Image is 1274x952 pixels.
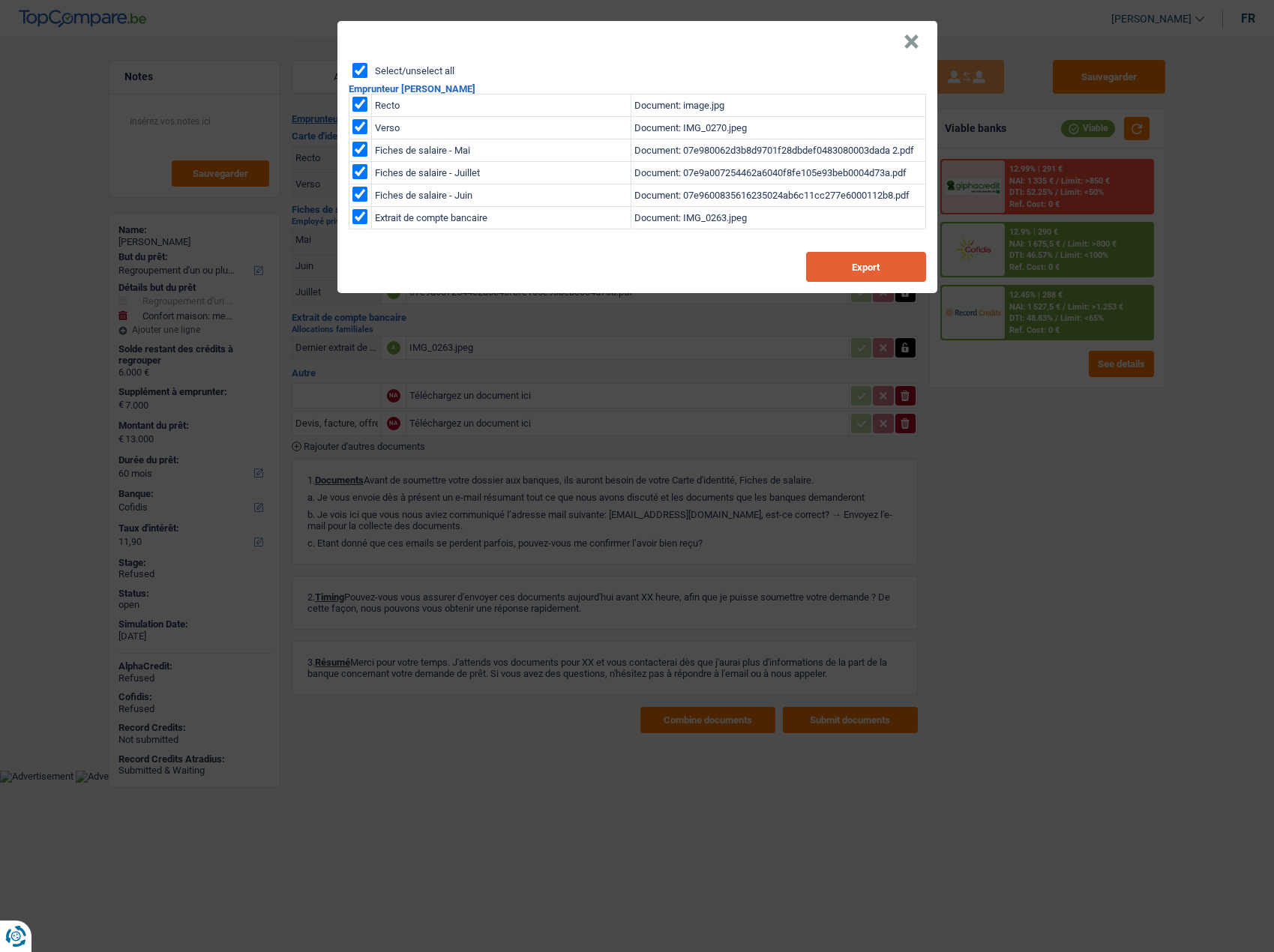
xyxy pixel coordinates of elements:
button: Export [806,252,926,282]
td: Fiches de salaire - Juillet [371,162,631,184]
td: Verso [371,117,631,139]
td: Document: 07e9a007254462a6040f8fe105e93beb0004d73a.pdf [631,162,925,184]
td: Recto [371,94,631,117]
td: Fiches de salaire - Juin [371,184,631,207]
td: Document: 07e9600835616235024ab6c11cc277e6000112b8.pdf [631,184,925,207]
td: Extrait de compte bancaire [371,207,631,229]
td: Document: IMG_0270.jpeg [631,117,925,139]
td: Document: image.jpg [631,94,925,117]
td: Document: 07e980062d3b8d9701f28dbdef0483080003dada 2.pdf [631,139,925,162]
button: Close [904,34,919,49]
h2: Emprunteur [PERSON_NAME] [349,84,926,94]
label: Select/unselect all [375,66,454,76]
td: Document: IMG_0263.jpeg [631,207,925,229]
td: Fiches de salaire - Mai [371,139,631,162]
